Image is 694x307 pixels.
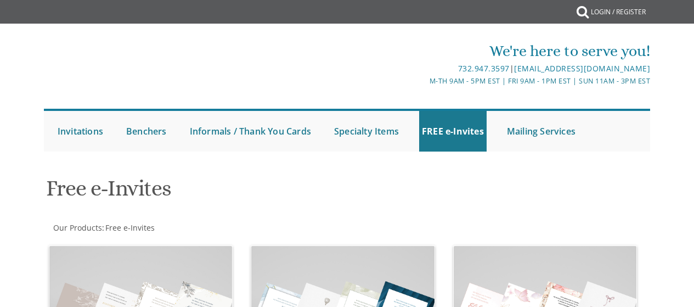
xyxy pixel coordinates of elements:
[331,111,402,152] a: Specialty Items
[514,63,650,74] a: [EMAIL_ADDRESS][DOMAIN_NAME]
[246,75,650,87] div: M-Th 9am - 5pm EST | Fri 9am - 1pm EST | Sun 11am - 3pm EST
[123,111,170,152] a: Benchers
[419,111,487,152] a: FREE e-Invites
[246,40,650,62] div: We're here to serve you!
[44,222,347,233] div: :
[458,63,510,74] a: 732.947.3597
[55,111,106,152] a: Invitations
[504,111,578,152] a: Mailing Services
[46,176,442,209] h1: Free e-Invites
[52,222,102,233] a: Our Products
[105,222,155,233] span: Free e-Invites
[187,111,314,152] a: Informals / Thank You Cards
[246,62,650,75] div: |
[104,222,155,233] a: Free e-Invites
